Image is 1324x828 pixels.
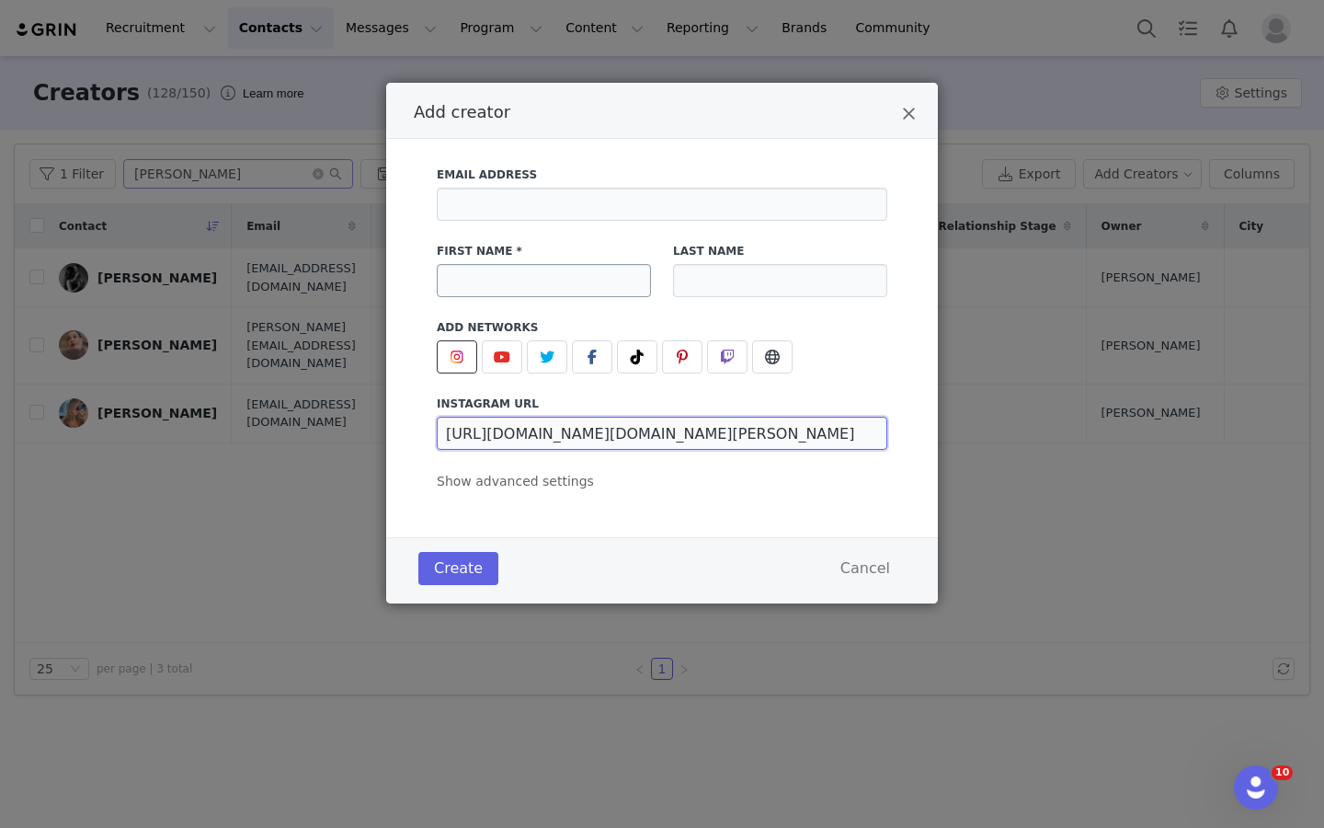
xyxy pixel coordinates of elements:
span: 10 [1272,765,1293,780]
iframe: Intercom live chat [1234,765,1278,810]
span: Add creator [414,102,510,121]
label: Last Name [673,243,887,259]
label: instagram URL [437,396,887,412]
label: First Name * [437,243,651,259]
label: Email Address [437,167,887,183]
button: Close [902,105,916,127]
input: https://www.instagram.com/username [437,417,887,450]
button: Create [418,552,498,585]
label: Add Networks [437,319,887,336]
span: Show advanced settings [437,474,594,489]
div: Add creator [386,83,938,604]
img: instagram.svg [450,350,464,364]
button: Cancel [825,552,906,585]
